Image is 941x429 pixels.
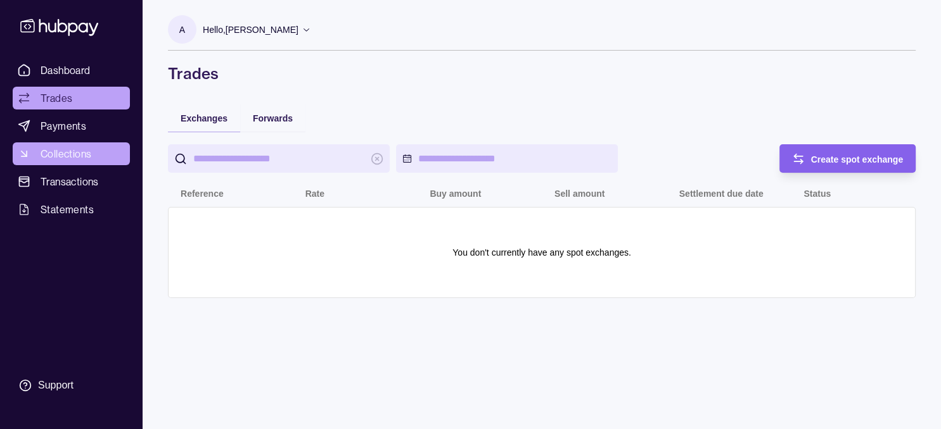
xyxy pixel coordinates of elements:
span: Trades [41,90,72,106]
p: Buy amount [430,189,481,199]
p: Sell amount [554,189,605,199]
span: Transactions [41,174,99,189]
span: Create spot exchange [811,154,904,165]
a: Statements [13,198,130,221]
p: You don't currently have any spot exchanges. [452,246,631,259]
p: Reference [181,189,224,199]
span: Dashboard [41,63,91,78]
a: Support [13,372,130,399]
a: Payments [13,115,130,137]
h1: Trades [168,63,916,84]
span: Statements [41,202,94,217]
p: Rate [305,189,324,199]
p: A [179,23,185,37]
a: Collections [13,142,130,165]
span: Forwards [253,113,293,123]
a: Transactions [13,170,130,193]
a: Trades [13,87,130,109]
p: Hello, [PERSON_NAME] [203,23,298,37]
p: Settlement due date [679,189,764,199]
span: Collections [41,146,91,161]
a: Dashboard [13,59,130,82]
span: Payments [41,118,86,134]
div: Support [38,378,74,392]
input: search [193,144,364,173]
button: Create spot exchange [779,144,916,173]
p: Status [803,189,831,199]
span: Exchanges [181,113,227,123]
